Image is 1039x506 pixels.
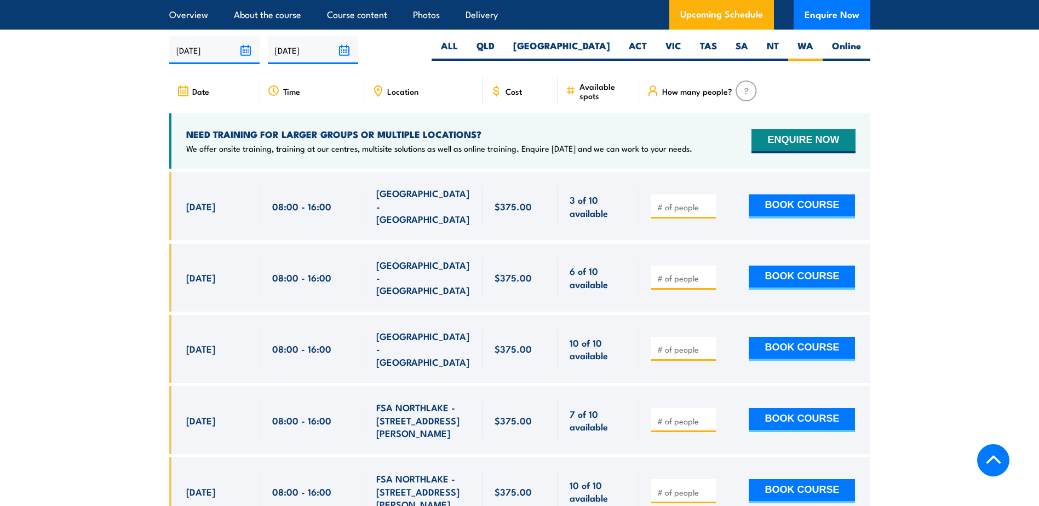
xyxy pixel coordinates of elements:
input: # of people [657,416,712,427]
span: Available spots [579,82,632,100]
input: From date [169,36,260,64]
span: [DATE] [186,271,215,284]
span: [DATE] [186,342,215,355]
label: TAS [691,39,726,61]
input: # of people [657,202,712,212]
input: # of people [657,344,712,355]
button: BOOK COURSE [749,337,855,361]
span: 08:00 - 16:00 [272,414,331,427]
span: $375.00 [495,271,532,284]
span: $375.00 [495,414,532,427]
button: BOOK COURSE [749,408,855,432]
span: [GEOGRAPHIC_DATA] - [GEOGRAPHIC_DATA] [376,330,470,368]
span: FSA NORTHLAKE - [STREET_ADDRESS][PERSON_NAME] [376,401,470,439]
span: 3 of 10 available [570,193,627,219]
span: Time [283,87,300,96]
p: We offer onsite training, training at our centres, multisite solutions as well as online training... [186,143,692,154]
label: ACT [619,39,656,61]
span: 7 of 10 available [570,407,627,433]
button: BOOK COURSE [749,266,855,290]
span: How many people? [662,87,732,96]
span: [DATE] [186,414,215,427]
span: 10 of 10 available [570,479,627,504]
span: Cost [506,87,522,96]
span: $375.00 [495,342,532,355]
h4: NEED TRAINING FOR LARGER GROUPS OR MULTIPLE LOCATIONS? [186,128,692,140]
input: To date [268,36,358,64]
label: [GEOGRAPHIC_DATA] [504,39,619,61]
span: 08:00 - 16:00 [272,485,331,498]
label: VIC [656,39,691,61]
button: BOOK COURSE [749,194,855,219]
span: 08:00 - 16:00 [272,342,331,355]
button: BOOK COURSE [749,479,855,503]
span: [DATE] [186,200,215,212]
label: Online [823,39,870,61]
input: # of people [657,273,712,284]
span: 08:00 - 16:00 [272,271,331,284]
span: 10 of 10 available [570,336,627,362]
span: Location [387,87,418,96]
span: [GEOGRAPHIC_DATA] - [GEOGRAPHIC_DATA] [376,187,470,225]
span: [GEOGRAPHIC_DATA] - [GEOGRAPHIC_DATA] [376,258,470,297]
span: 6 of 10 available [570,264,627,290]
button: ENQUIRE NOW [751,129,855,153]
label: SA [726,39,757,61]
span: [DATE] [186,485,215,498]
input: # of people [657,487,712,498]
span: Date [192,87,209,96]
label: WA [788,39,823,61]
span: $375.00 [495,485,532,498]
label: NT [757,39,788,61]
span: 08:00 - 16:00 [272,200,331,212]
label: QLD [467,39,504,61]
label: ALL [432,39,467,61]
span: $375.00 [495,200,532,212]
